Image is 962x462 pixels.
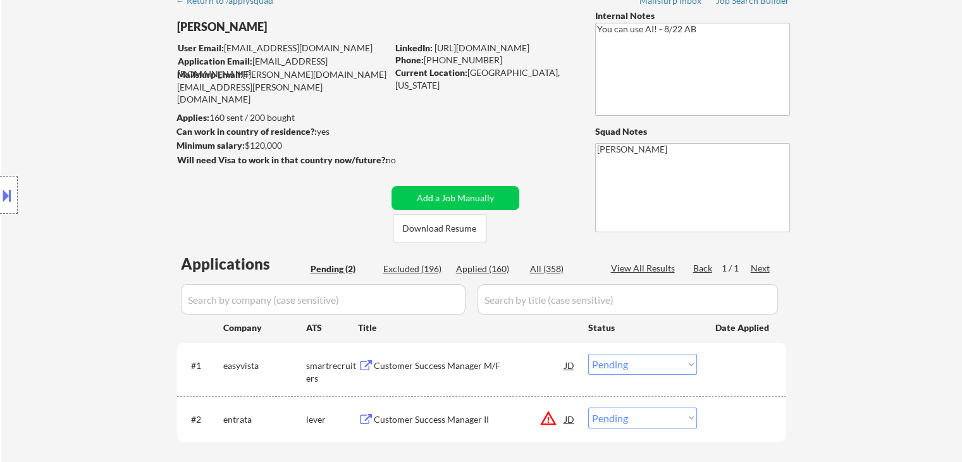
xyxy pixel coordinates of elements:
div: yes [176,125,383,138]
div: Back [693,262,713,275]
input: Search by title (case sensitive) [478,284,778,315]
div: [PERSON_NAME] [177,19,437,35]
div: Applications [181,256,306,272]
div: JD [564,408,576,430]
div: All (358) [530,263,593,275]
div: easyvista [223,359,306,372]
div: smartrecruiters [306,359,358,384]
div: [EMAIL_ADDRESS][DOMAIN_NAME] [178,42,387,54]
strong: Mailslurp Email: [177,69,243,80]
input: Search by company (case sensitive) [181,284,466,315]
div: [EMAIL_ADDRESS][DOMAIN_NAME] [178,55,387,80]
div: Title [358,322,576,334]
div: no [386,154,422,166]
strong: User Email: [178,42,224,53]
strong: Phone: [395,54,424,65]
div: lever [306,413,358,426]
strong: Application Email: [178,56,252,66]
div: Pending (2) [311,263,374,275]
div: View All Results [611,262,679,275]
div: Internal Notes [595,9,790,22]
div: ATS [306,322,358,334]
a: [URL][DOMAIN_NAME] [435,42,529,53]
div: Excluded (196) [383,263,447,275]
strong: Will need Visa to work in that country now/future?: [177,154,388,165]
div: Applied (160) [456,263,519,275]
div: Squad Notes [595,125,790,138]
div: Date Applied [715,322,771,334]
div: [GEOGRAPHIC_DATA], [US_STATE] [395,66,574,91]
div: #1 [191,359,213,372]
button: Download Resume [393,214,486,242]
div: [PHONE_NUMBER] [395,54,574,66]
div: Customer Success Manager M/F [374,359,565,372]
div: entrata [223,413,306,426]
div: $120,000 [176,139,387,152]
div: Customer Success Manager II [374,413,565,426]
div: 1 / 1 [722,262,751,275]
div: #2 [191,413,213,426]
div: Status [588,316,697,339]
button: warning_amber [540,409,557,427]
strong: LinkedIn: [395,42,433,53]
div: [PERSON_NAME][DOMAIN_NAME][EMAIL_ADDRESS][PERSON_NAME][DOMAIN_NAME] [177,68,387,106]
div: Next [751,262,771,275]
div: Company [223,322,306,334]
button: Add a Job Manually [392,186,519,210]
strong: Current Location: [395,67,467,78]
strong: Can work in country of residence?: [176,126,317,137]
div: 160 sent / 200 bought [176,111,387,124]
div: JD [564,354,576,377]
